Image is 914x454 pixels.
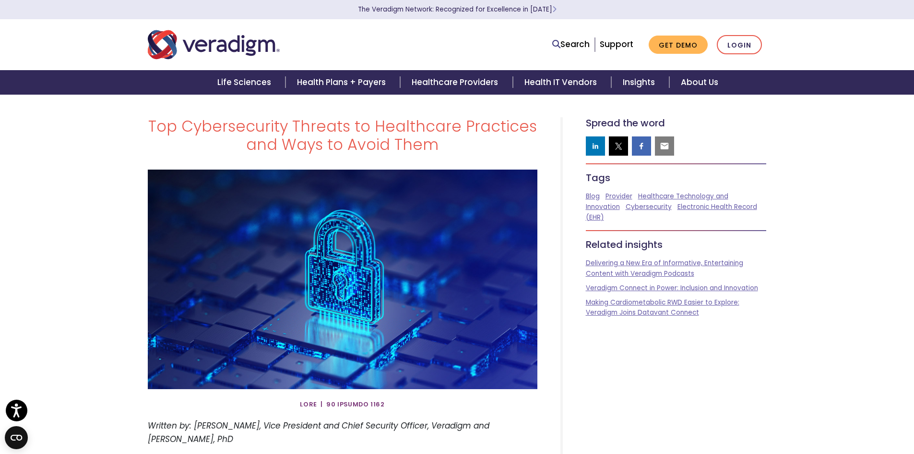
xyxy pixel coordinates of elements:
a: Healthcare Providers [400,70,512,95]
a: Veradigm Connect in Power: Inclusion and Innovation [586,283,758,293]
img: linkedin sharing button [591,141,600,151]
button: Open CMP widget [5,426,28,449]
img: twitter sharing button [614,141,623,151]
a: Life Sciences [206,70,285,95]
a: Provider [605,192,632,201]
a: Electronic Health Record (EHR) [586,202,757,222]
img: email sharing button [660,141,669,151]
a: The Veradigm Network: Recognized for Excellence in [DATE]Learn More [358,5,557,14]
a: Insights [611,70,669,95]
a: Health Plans + Payers [285,70,400,95]
h5: Tags [586,172,767,184]
a: Get Demo [649,36,708,54]
span: Lore | 90 Ipsumdo 1162 [300,397,384,412]
a: Healthcare Technology and Innovation [586,192,728,211]
a: About Us [669,70,730,95]
em: Written by: [PERSON_NAME], Vice President and Chief Security Officer, Veradigm and [PERSON_NAME],... [148,420,489,444]
a: Cybersecurity [626,202,672,211]
h5: Spread the word [586,117,767,129]
h5: Related insights [586,239,767,250]
img: Veradigm logo [148,29,280,61]
a: Search [552,38,590,51]
img: facebook sharing button [637,141,646,151]
a: Support [600,38,633,50]
a: Making Cardiometabolic RWD Easier to Explore: Veradigm Joins Datavant Connect [586,298,739,318]
a: Delivering a New Era of Informative, Entertaining Content with Veradigm Podcasts [586,258,743,278]
a: Login [717,35,762,55]
iframe: Drift Chat Widget [730,385,902,442]
a: Blog [586,192,600,201]
span: Learn More [552,5,557,14]
a: Health IT Vendors [513,70,611,95]
h1: Top Cybersecurity Threats to Healthcare Practices and Ways to Avoid Them [148,117,537,154]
